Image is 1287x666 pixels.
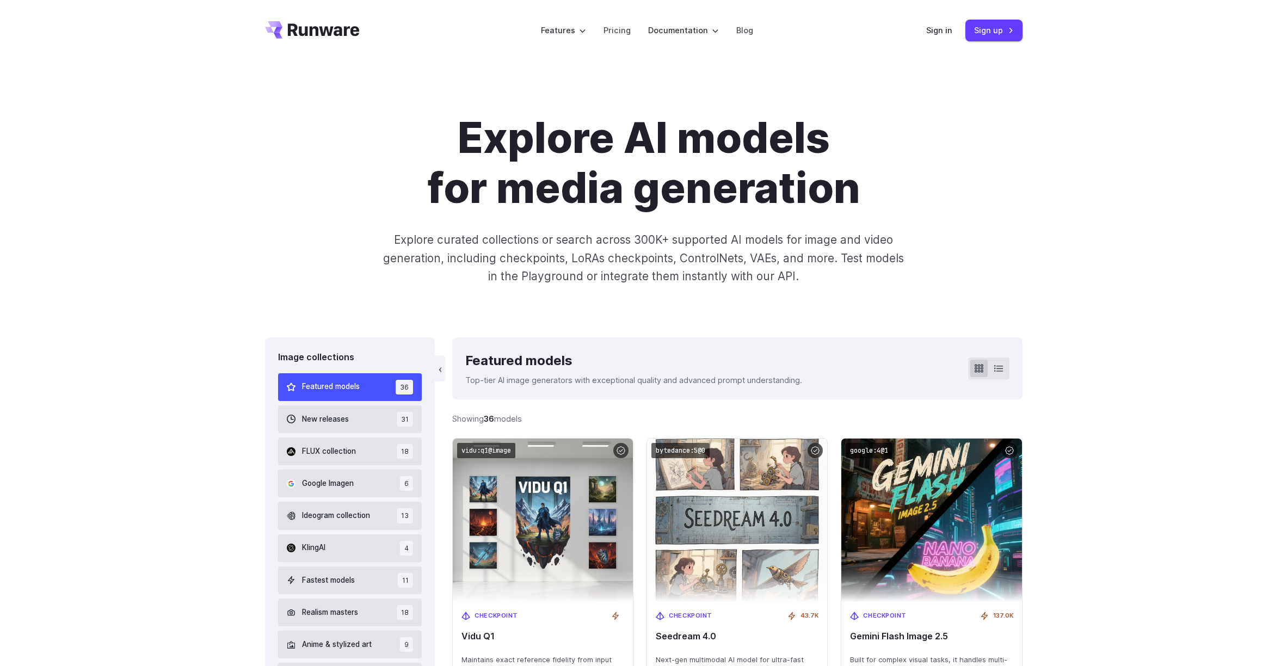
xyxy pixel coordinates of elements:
button: FLUX collection 18 [278,437,422,465]
span: Anime & stylized art [302,639,372,651]
span: Realism masters [302,607,358,619]
a: Sign up [965,20,1023,41]
h1: Explore AI models for media generation [341,113,947,213]
span: 137.0K [993,611,1013,621]
span: 18 [397,605,413,620]
button: Ideogram collection 13 [278,502,422,529]
label: Documentation [648,24,719,36]
span: New releases [302,414,349,425]
p: Explore curated collections or search across 300K+ supported AI models for image and video genera... [378,231,908,285]
span: Ideogram collection [302,510,370,522]
img: Seedream 4.0 [647,439,827,602]
div: Showing models [452,412,522,425]
span: Checkpoint [475,611,518,621]
span: FLUX collection [302,446,356,458]
span: Gemini Flash Image 2.5 [850,631,1013,642]
button: Anime & stylized art 9 [278,631,422,658]
button: Featured models 36 [278,373,422,401]
span: 9 [400,637,413,652]
span: 43.7K [800,611,818,621]
span: Checkpoint [863,611,907,621]
span: 13 [397,508,413,523]
span: 6 [400,476,413,491]
a: Blog [736,24,753,36]
code: vidu:q1@image [457,443,515,459]
code: bytedance:5@0 [651,443,710,459]
button: Realism masters 18 [278,599,422,626]
div: Image collections [278,350,422,365]
span: 4 [400,541,413,556]
button: New releases 31 [278,405,422,433]
span: 18 [397,444,413,459]
label: Features [541,24,586,36]
a: Pricing [604,24,631,36]
button: Google Imagen 6 [278,470,422,497]
button: KlingAI 4 [278,534,422,562]
a: Go to / [265,21,360,39]
span: 31 [397,412,413,427]
code: google:4@1 [846,443,892,459]
span: 11 [398,573,413,588]
span: Google Imagen [302,478,354,490]
strong: 36 [484,414,494,423]
span: Seedream 4.0 [656,631,818,642]
span: 36 [396,380,413,394]
div: Featured models [465,350,802,371]
img: Vidu Q1 [453,439,633,602]
a: Sign in [926,24,952,36]
span: Featured models [302,381,360,393]
span: Fastest models [302,575,355,587]
span: Vidu Q1 [461,631,624,642]
img: Gemini Flash Image 2.5 [841,439,1021,602]
span: KlingAI [302,542,325,554]
button: ‹ [435,355,446,381]
button: Fastest models 11 [278,566,422,594]
span: Checkpoint [669,611,712,621]
p: Top-tier AI image generators with exceptional quality and advanced prompt understanding. [465,374,802,386]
